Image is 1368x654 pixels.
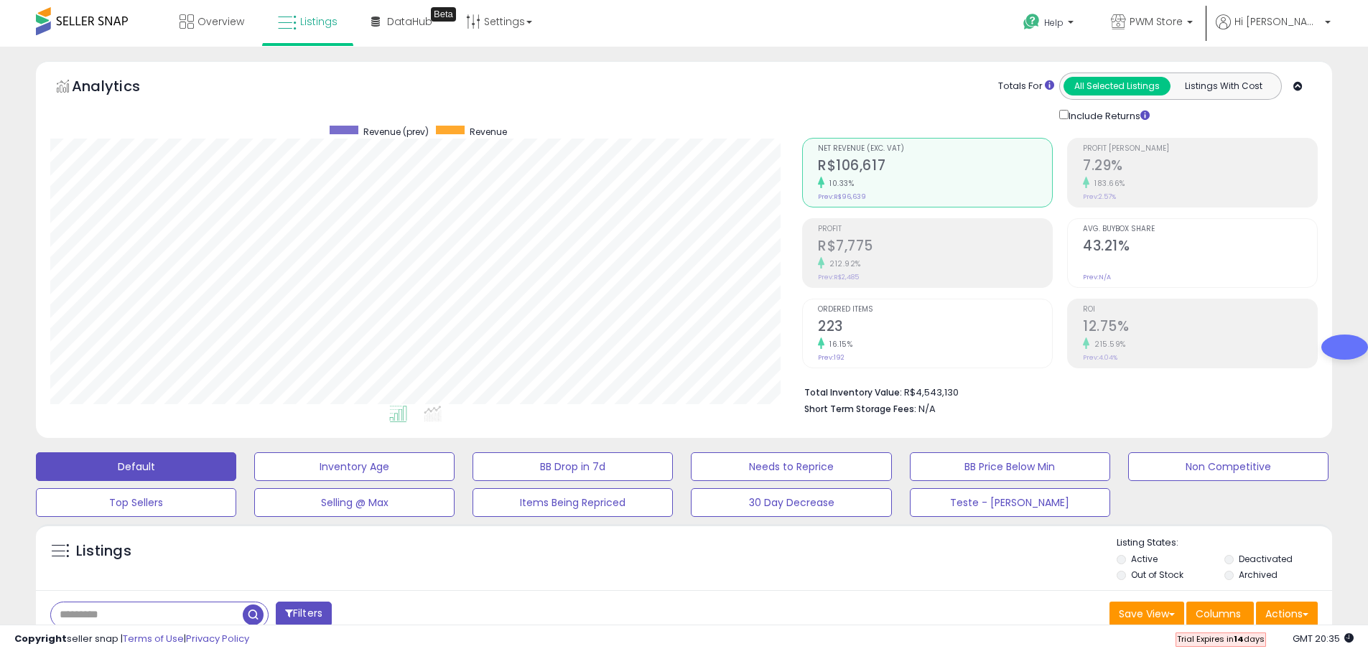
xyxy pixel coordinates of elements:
[72,76,168,100] h5: Analytics
[818,238,1052,257] h2: R$7,775
[36,488,236,517] button: Top Sellers
[1216,14,1331,47] a: Hi [PERSON_NAME]
[473,452,673,481] button: BB Drop in 7d
[1234,14,1321,29] span: Hi [PERSON_NAME]
[431,7,456,22] div: Tooltip anchor
[1083,318,1317,337] h2: 12.75%
[691,488,891,517] button: 30 Day Decrease
[910,452,1110,481] button: BB Price Below Min
[1239,553,1293,565] label: Deactivated
[300,14,338,29] span: Listings
[254,488,455,517] button: Selling @ Max
[1012,2,1088,47] a: Help
[470,126,507,138] span: Revenue
[14,632,67,645] strong: Copyright
[1083,145,1317,153] span: Profit [PERSON_NAME]
[818,306,1052,314] span: Ordered Items
[818,145,1052,153] span: Net Revenue (Exc. VAT)
[818,157,1052,177] h2: R$106,617
[1131,553,1158,565] label: Active
[1083,157,1317,177] h2: 7.29%
[818,318,1052,337] h2: 223
[1177,633,1265,645] span: Trial Expires in days
[1048,107,1167,123] div: Include Returns
[1083,192,1116,201] small: Prev: 2.57%
[76,541,131,561] h5: Listings
[254,452,455,481] button: Inventory Age
[824,258,861,269] small: 212.92%
[1170,77,1277,95] button: Listings With Cost
[818,225,1052,233] span: Profit
[276,602,332,627] button: Filters
[14,632,249,646] div: seller snap | |
[1044,17,1064,29] span: Help
[197,14,244,29] span: Overview
[1083,273,1111,281] small: Prev: N/A
[1196,607,1241,621] span: Columns
[473,488,673,517] button: Items Being Repriced
[1089,339,1126,350] small: 215.59%
[818,192,866,201] small: Prev: R$96,639
[818,273,859,281] small: Prev: R$2,485
[1234,633,1244,645] b: 14
[36,452,236,481] button: Default
[1256,602,1318,626] button: Actions
[691,452,891,481] button: Needs to Reprice
[387,14,432,29] span: DataHub
[824,339,852,350] small: 16.15%
[1109,602,1184,626] button: Save View
[1023,13,1041,31] i: Get Help
[918,402,936,416] span: N/A
[1130,14,1183,29] span: PWM Store
[1239,569,1278,581] label: Archived
[804,403,916,415] b: Short Term Storage Fees:
[998,80,1054,93] div: Totals For
[186,632,249,645] a: Privacy Policy
[1186,602,1254,626] button: Columns
[818,353,844,362] small: Prev: 192
[910,488,1110,517] button: Teste - [PERSON_NAME]
[824,178,854,189] small: 10.33%
[1083,225,1317,233] span: Avg. Buybox Share
[1128,452,1329,481] button: Non Competitive
[1083,238,1317,257] h2: 43.21%
[1083,306,1317,314] span: ROI
[804,386,902,398] b: Total Inventory Value:
[1293,632,1354,645] span: 2025-10-8 20:35 GMT
[1117,536,1332,550] p: Listing States:
[363,126,429,138] span: Revenue (prev)
[1131,569,1183,581] label: Out of Stock
[123,632,184,645] a: Terms of Use
[1083,353,1117,362] small: Prev: 4.04%
[804,383,1307,400] li: R$4,543,130
[1089,178,1125,189] small: 183.66%
[1064,77,1171,95] button: All Selected Listings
